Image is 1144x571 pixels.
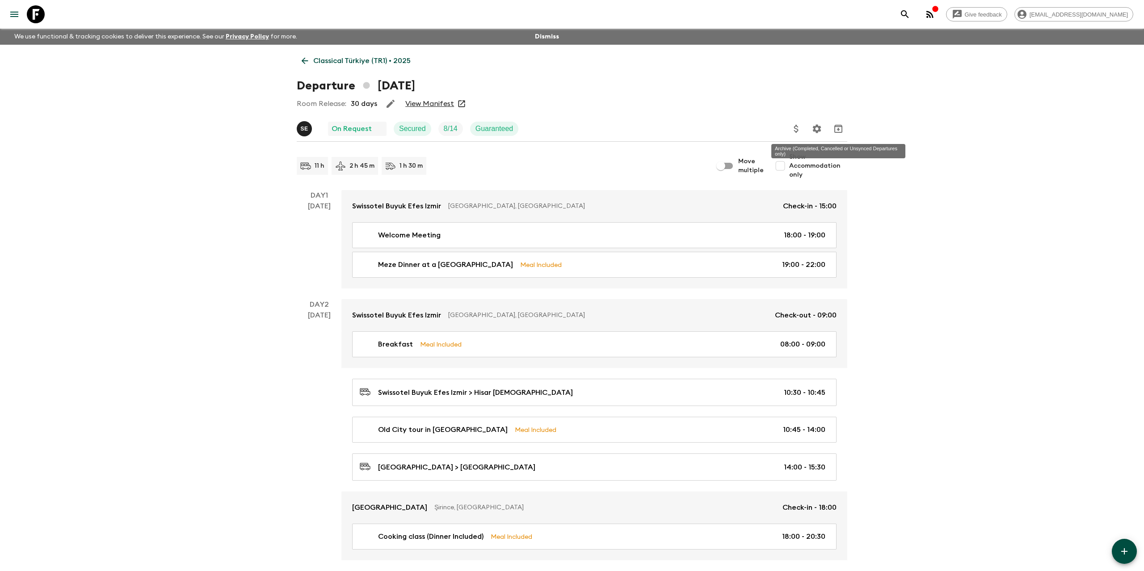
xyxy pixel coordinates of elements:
div: [EMAIL_ADDRESS][DOMAIN_NAME] [1014,7,1133,21]
button: Dismiss [533,30,561,43]
button: Update Price, Early Bird Discount and Costs [787,120,805,138]
p: Classical Türkiye (TR1) • 2025 [313,55,411,66]
p: Swissotel Buyuk Efes Izmir > Hisar [DEMOGRAPHIC_DATA] [378,387,573,398]
p: Welcome Meeting [378,230,441,241]
a: View Manifest [405,99,454,108]
p: S E [300,125,308,132]
p: [GEOGRAPHIC_DATA] [352,502,427,513]
p: Check-out - 09:00 [775,310,837,321]
p: Meal Included [515,425,556,435]
p: Meze Dinner at a [GEOGRAPHIC_DATA] [378,259,513,270]
p: Old City tour in [GEOGRAPHIC_DATA] [378,424,508,435]
p: 10:30 - 10:45 [784,387,825,398]
a: Old City tour in [GEOGRAPHIC_DATA]Meal Included10:45 - 14:00 [352,417,837,443]
a: Classical Türkiye (TR1) • 2025 [297,52,416,70]
a: [GEOGRAPHIC_DATA]Şirince, [GEOGRAPHIC_DATA]Check-in - 18:00 [341,491,847,524]
p: Meal Included [420,339,462,349]
p: Day 1 [297,190,341,201]
p: Guaranteed [475,123,513,134]
button: Archive (Completed, Cancelled or Unsynced Departures only) [829,120,847,138]
button: Settings [808,120,826,138]
div: Archive (Completed, Cancelled or Unsynced Departures only) [771,144,905,158]
p: Check-in - 15:00 [783,201,837,211]
a: Welcome Meeting18:00 - 19:00 [352,222,837,248]
p: Swissotel Buyuk Efes Izmir [352,310,441,321]
p: [GEOGRAPHIC_DATA] > [GEOGRAPHIC_DATA] [378,462,535,473]
button: menu [5,5,23,23]
p: Cooking class (Dinner Included) [378,531,484,542]
button: search adventures [896,5,914,23]
p: Room Release: [297,98,346,109]
a: [GEOGRAPHIC_DATA] > [GEOGRAPHIC_DATA]14:00 - 15:30 [352,453,837,481]
span: [EMAIL_ADDRESS][DOMAIN_NAME] [1025,11,1133,18]
h1: Departure [DATE] [297,77,415,95]
p: On Request [332,123,372,134]
a: Privacy Policy [226,34,269,40]
a: BreakfastMeal Included08:00 - 09:00 [352,331,837,357]
p: Day 2 [297,299,341,310]
p: 14:00 - 15:30 [784,462,825,473]
span: Show Accommodation only [789,152,847,179]
div: [DATE] [308,201,331,288]
a: Cooking class (Dinner Included)Meal Included18:00 - 20:30 [352,524,837,550]
p: Meal Included [491,532,532,541]
p: Secured [399,123,426,134]
div: Trip Fill [438,122,463,136]
p: 1 h 30 m [400,161,423,170]
a: Give feedback [946,7,1007,21]
a: Swissotel Buyuk Efes Izmir[GEOGRAPHIC_DATA], [GEOGRAPHIC_DATA]Check-out - 09:00 [341,299,847,331]
p: 2 h 45 m [349,161,374,170]
p: Breakfast [378,339,413,350]
p: 08:00 - 09:00 [780,339,825,350]
p: We use functional & tracking cookies to deliver this experience. See our for more. [11,29,301,45]
span: Süleyman Erköse [297,124,314,131]
div: [DATE] [308,310,331,560]
a: Meze Dinner at a [GEOGRAPHIC_DATA]Meal Included19:00 - 22:00 [352,252,837,278]
a: Swissotel Buyuk Efes Izmir[GEOGRAPHIC_DATA], [GEOGRAPHIC_DATA]Check-in - 15:00 [341,190,847,222]
button: SE [297,121,314,136]
p: Şirince, [GEOGRAPHIC_DATA] [434,503,775,512]
p: 30 days [351,98,377,109]
p: 8 / 14 [444,123,458,134]
p: Swissotel Buyuk Efes Izmir [352,201,441,211]
p: 19:00 - 22:00 [782,259,825,270]
span: Move multiple [738,157,764,175]
p: 18:00 - 19:00 [784,230,825,241]
p: 10:45 - 14:00 [783,424,825,435]
p: 11 h [315,161,324,170]
span: Give feedback [960,11,1007,18]
p: [GEOGRAPHIC_DATA], [GEOGRAPHIC_DATA] [448,202,776,211]
div: Secured [394,122,431,136]
p: 18:00 - 20:30 [782,531,825,542]
a: Swissotel Buyuk Efes Izmir > Hisar [DEMOGRAPHIC_DATA]10:30 - 10:45 [352,379,837,406]
p: Meal Included [520,260,562,270]
p: Check-in - 18:00 [782,502,837,513]
p: [GEOGRAPHIC_DATA], [GEOGRAPHIC_DATA] [448,311,768,320]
